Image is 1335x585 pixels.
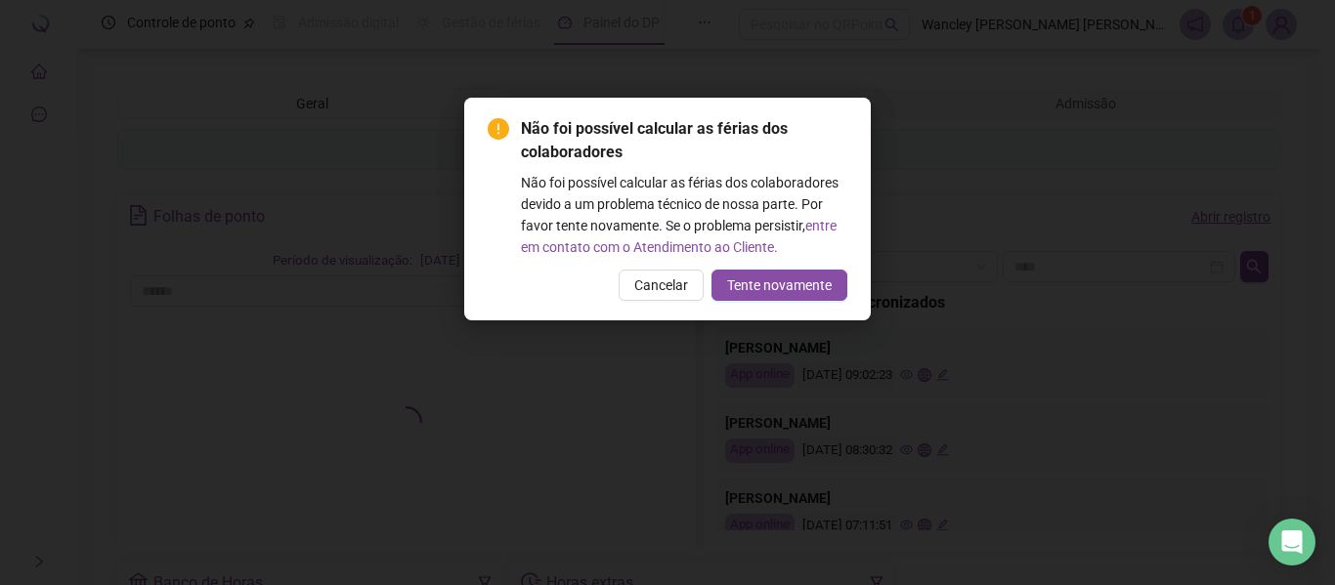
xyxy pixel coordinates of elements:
[727,274,832,296] span: Tente novamente
[521,117,847,164] span: Não foi possível calcular as férias dos colaboradores
[488,118,509,140] span: exclamation-circle
[634,274,688,296] span: Cancelar
[711,270,847,301] button: Tente novamente
[521,175,839,233] span: Não foi possível calcular as férias dos colaboradores devido a um problema técnico de nossa parte...
[619,270,704,301] button: Cancelar
[1269,519,1315,565] div: Open Intercom Messenger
